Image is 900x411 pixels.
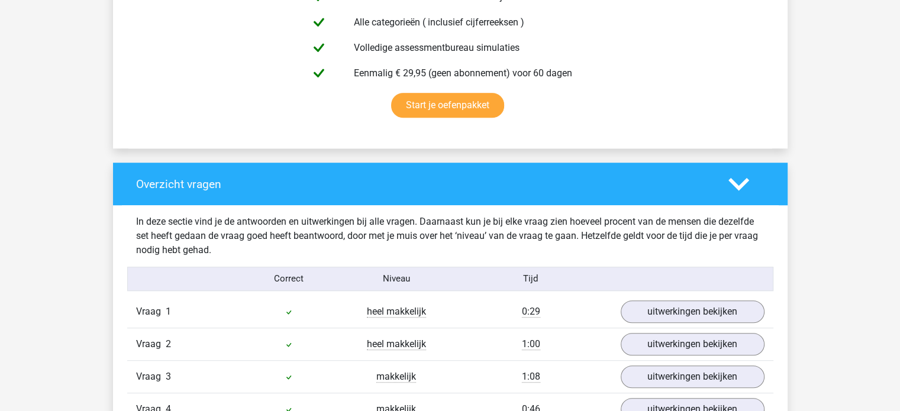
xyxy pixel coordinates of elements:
a: uitwerkingen bekijken [621,300,764,323]
span: Vraag [136,370,166,384]
div: In deze sectie vind je de antwoorden en uitwerkingen bij alle vragen. Daarnaast kun je bij elke v... [127,215,773,257]
span: 1:08 [522,371,540,383]
span: 1:00 [522,338,540,350]
a: uitwerkingen bekijken [621,333,764,355]
div: Tijd [450,272,611,286]
span: makkelijk [376,371,416,383]
h4: Overzicht vragen [136,177,711,191]
span: heel makkelijk [367,306,426,318]
div: Correct [235,272,343,286]
span: Vraag [136,305,166,319]
div: Niveau [343,272,450,286]
span: 3 [166,371,171,382]
span: Vraag [136,337,166,351]
span: heel makkelijk [367,338,426,350]
span: 1 [166,306,171,317]
a: Start je oefenpakket [391,93,504,118]
span: 0:29 [522,306,540,318]
a: uitwerkingen bekijken [621,365,764,388]
span: 2 [166,338,171,349]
